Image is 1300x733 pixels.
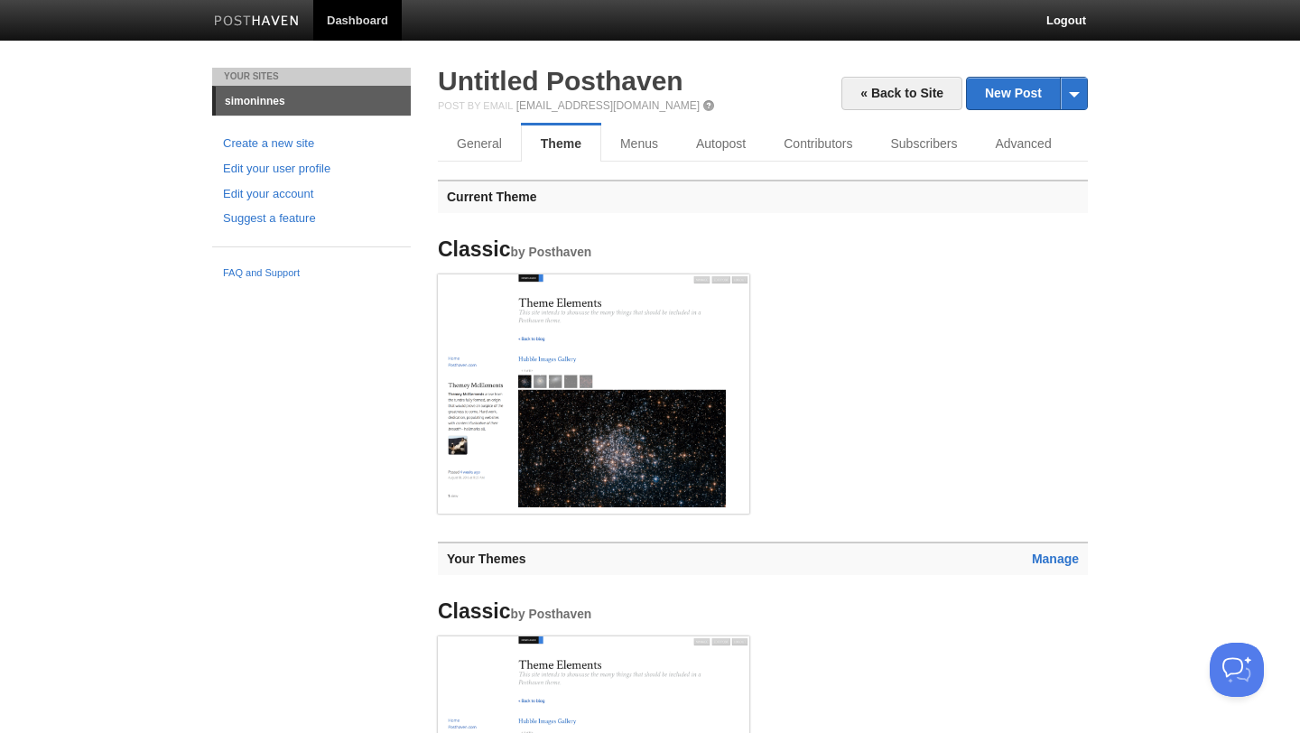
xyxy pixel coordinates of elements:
[223,135,400,153] a: Create a new site
[438,180,1088,213] h3: Current Theme
[1032,552,1079,566] a: Manage
[438,542,1088,575] h3: Your Themes
[438,238,749,261] h4: Classic
[511,246,592,259] small: by Posthaven
[967,78,1087,109] a: New Post
[212,68,411,86] li: Your Sites
[516,99,700,112] a: [EMAIL_ADDRESS][DOMAIN_NAME]
[438,600,749,623] h4: Classic
[601,125,677,162] a: Menus
[841,77,962,110] a: « Back to Site
[214,15,300,29] img: Posthaven-bar
[223,209,400,228] a: Suggest a feature
[216,87,411,116] a: simoninnes
[872,125,977,162] a: Subscribers
[438,100,513,111] span: Post by Email
[521,125,601,162] a: Theme
[677,125,765,162] a: Autopost
[223,265,400,282] a: FAQ and Support
[223,160,400,179] a: Edit your user profile
[223,185,400,204] a: Edit your account
[1210,643,1264,697] iframe: Help Scout Beacon - Open
[438,66,683,96] a: Untitled Posthaven
[438,274,749,508] img: Screenshot
[976,125,1070,162] a: Advanced
[511,608,592,621] small: by Posthaven
[765,125,871,162] a: Contributors
[438,125,521,162] a: General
